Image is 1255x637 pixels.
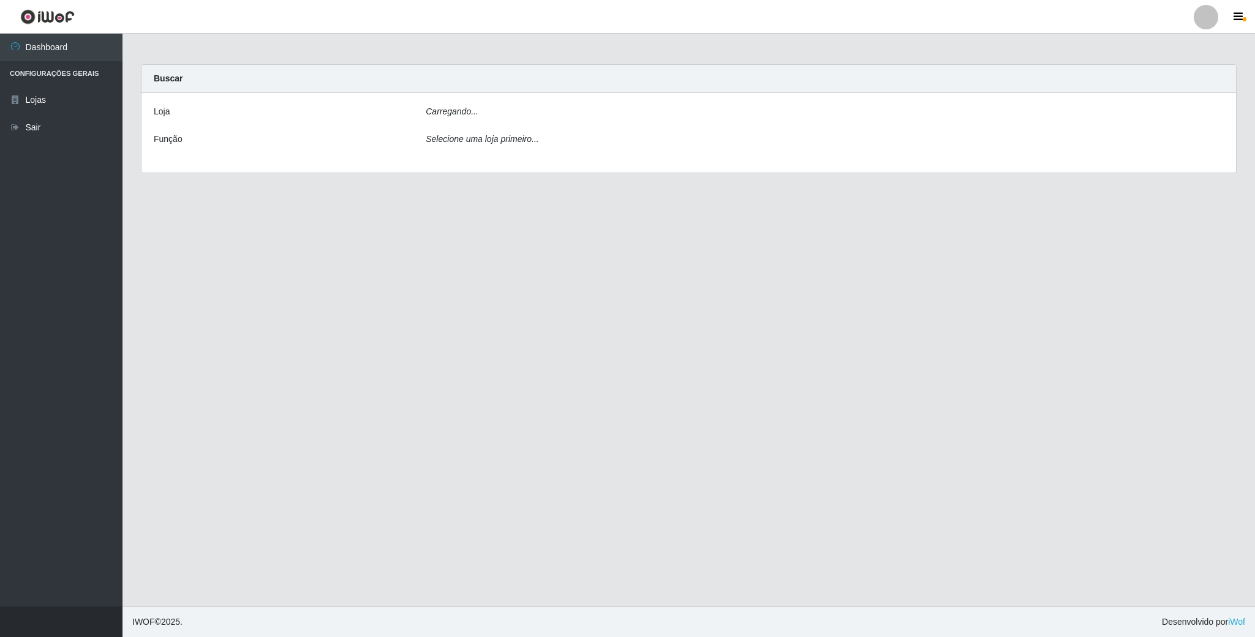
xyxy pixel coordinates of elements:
[20,9,75,24] img: CoreUI Logo
[132,616,183,628] span: © 2025 .
[426,106,478,116] i: Carregando...
[132,617,155,627] span: IWOF
[1162,616,1245,628] span: Desenvolvido por
[1228,617,1245,627] a: iWof
[426,134,538,144] i: Selecione uma loja primeiro...
[154,105,170,118] label: Loja
[154,73,183,83] strong: Buscar
[154,133,183,146] label: Função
